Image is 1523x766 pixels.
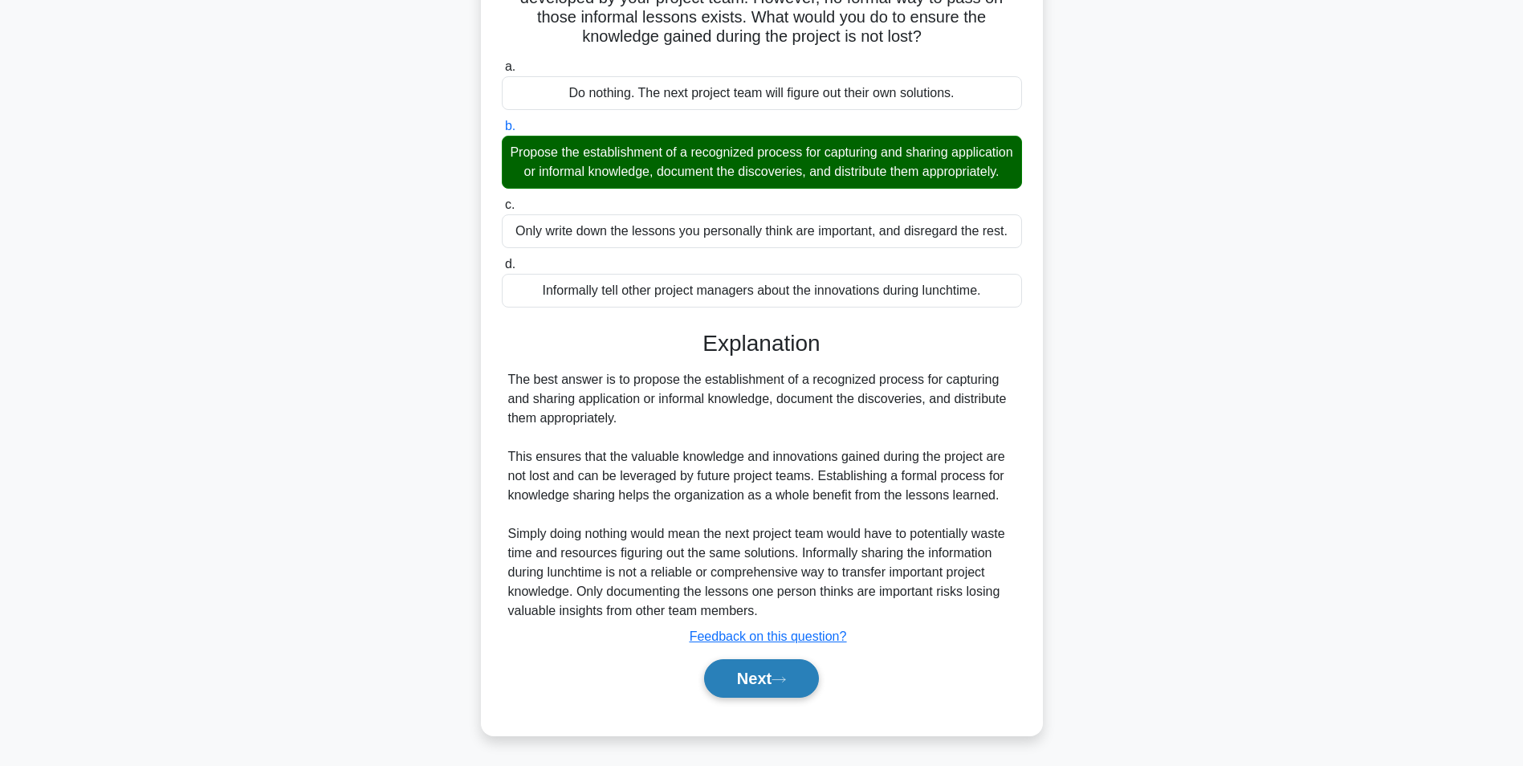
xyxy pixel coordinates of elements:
[508,370,1016,621] div: The best answer is to propose the establishment of a recognized process for capturing and sharing...
[502,214,1022,248] div: Only write down the lessons you personally think are important, and disregard the rest.
[505,59,515,73] span: a.
[502,274,1022,308] div: Informally tell other project managers about the innovations during lunchtime.
[511,330,1012,357] h3: Explanation
[502,76,1022,110] div: Do nothing. The next project team will figure out their own solutions.
[505,257,515,271] span: d.
[505,119,515,132] span: b.
[502,136,1022,189] div: Propose the establishment of a recognized process for capturing and sharing application or inform...
[690,630,847,643] a: Feedback on this question?
[704,659,819,698] button: Next
[505,198,515,211] span: c.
